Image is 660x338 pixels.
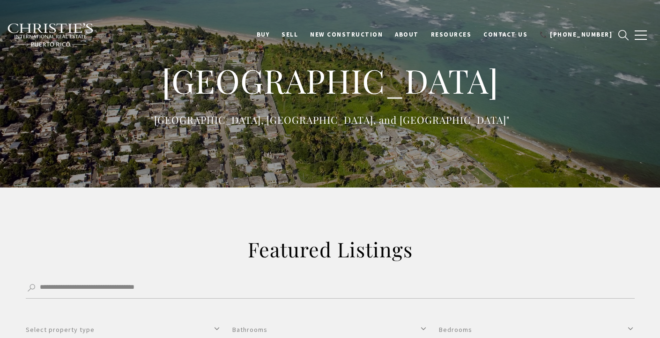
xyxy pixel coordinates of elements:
[304,26,389,44] a: New Construction
[129,236,532,263] h2: Featured Listings
[143,60,518,101] h1: [GEOGRAPHIC_DATA]
[251,26,276,44] a: BUY
[540,30,612,38] span: 📞 [PHONE_NUMBER]
[483,30,527,38] span: Contact Us
[7,23,94,47] img: Christie's International Real Estate black text logo
[310,30,383,38] span: New Construction
[534,26,618,44] a: 📞 [PHONE_NUMBER]
[143,112,518,128] p: "[GEOGRAPHIC_DATA], [GEOGRAPHIC_DATA], and [GEOGRAPHIC_DATA]"
[275,26,304,44] a: SELL
[389,26,425,44] a: About
[425,26,478,44] a: Resources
